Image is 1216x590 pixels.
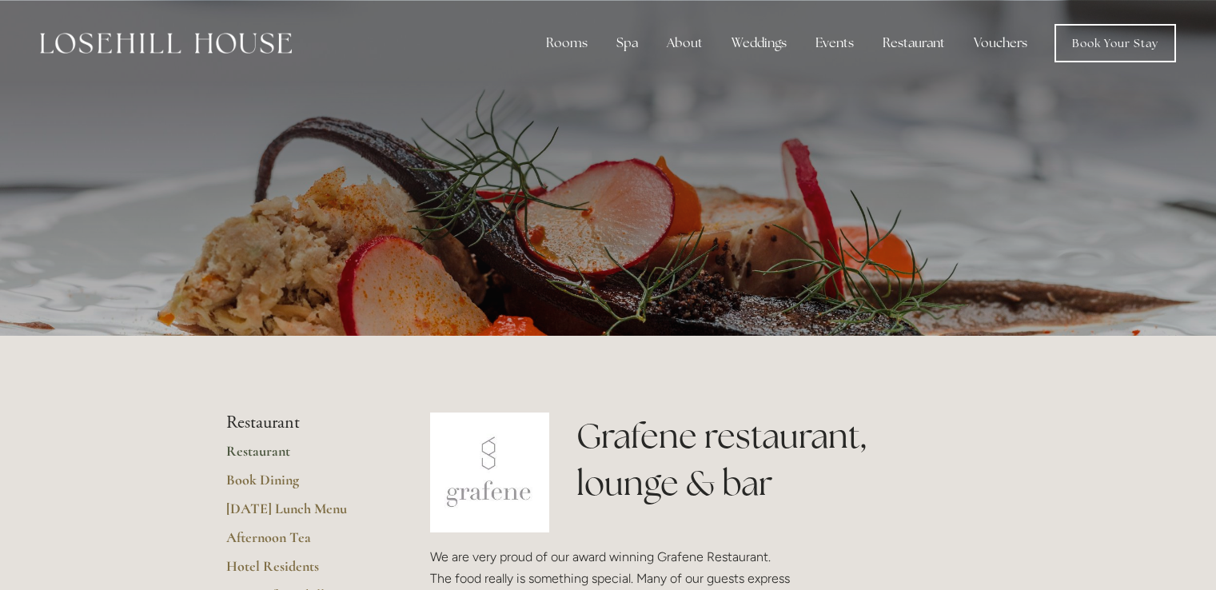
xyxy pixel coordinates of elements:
[654,27,716,59] div: About
[533,27,600,59] div: Rooms
[1055,24,1176,62] a: Book Your Stay
[870,27,958,59] div: Restaurant
[226,528,379,557] a: Afternoon Tea
[719,27,799,59] div: Weddings
[226,471,379,500] a: Book Dining
[40,33,292,54] img: Losehill House
[226,413,379,433] li: Restaurant
[226,557,379,586] a: Hotel Residents
[803,27,867,59] div: Events
[961,27,1040,59] a: Vouchers
[604,27,651,59] div: Spa
[576,413,990,507] h1: Grafene restaurant, lounge & bar
[226,500,379,528] a: [DATE] Lunch Menu
[226,442,379,471] a: Restaurant
[430,413,550,532] img: grafene.jpg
